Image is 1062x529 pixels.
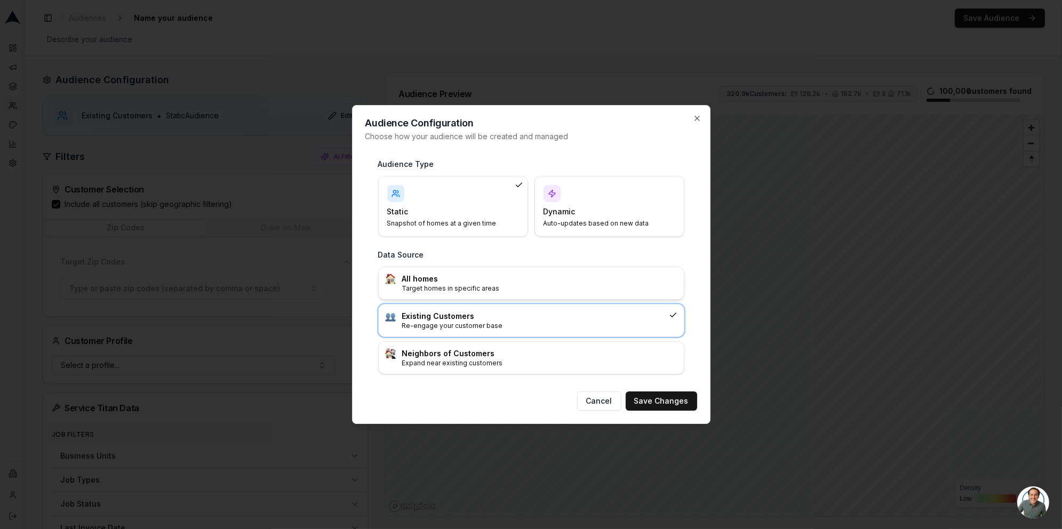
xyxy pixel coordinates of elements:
div: :busts_in_silhouette:Existing CustomersRe-engage your customer base [378,304,684,337]
h2: Audience Configuration [365,118,697,128]
div: :house:All homesTarget homes in specific areas [378,267,684,300]
button: Save Changes [626,391,697,411]
p: Target homes in specific areas [402,284,677,293]
p: Re-engage your customer base [402,322,665,330]
p: Choose how your audience will be created and managed [365,131,697,142]
h3: Existing Customers [402,311,665,322]
h3: Data Source [378,250,684,260]
p: Expand near existing customers [402,359,677,367]
img: :busts_in_silhouette: [385,311,396,322]
div: :house_buildings:Neighbors of CustomersExpand near existing customers [378,341,684,374]
p: Auto-updates based on new data [544,219,662,228]
h3: Audience Type [378,159,684,170]
h4: Dynamic [544,206,662,217]
div: DynamicAuto-updates based on new data [534,176,684,237]
button: Cancel [577,391,621,411]
p: Snapshot of homes at a given time [387,219,506,228]
div: StaticSnapshot of homes at a given time [378,176,528,237]
h3: Neighbors of Customers [402,348,677,359]
h4: Static [387,206,506,217]
img: :house_buildings: [385,348,396,359]
h3: All homes [402,274,677,284]
img: :house: [385,274,396,284]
